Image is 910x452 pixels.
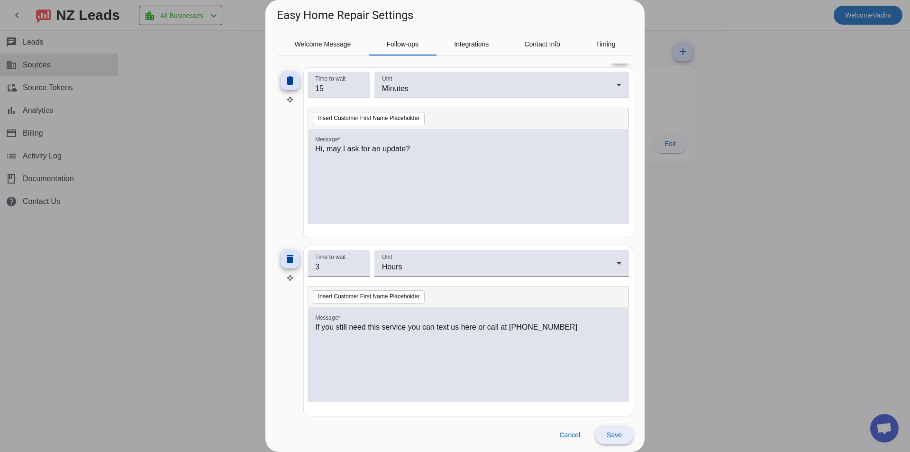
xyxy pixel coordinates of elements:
span: Cancel [559,431,580,439]
p: Hi, may I ask for an update? [315,143,621,155]
span: Timing [596,41,616,47]
button: Cancel [552,425,588,444]
p: If you still need this service you can text us here or call at [PHONE_NUMBER] [315,322,621,333]
span: Save [607,431,622,439]
button: Insert Customer First Name Placeholder [313,112,425,125]
h1: Easy Home Repair Settings [277,8,413,23]
mat-label: Time to wait [315,76,346,82]
span: Welcome Message [295,41,351,47]
span: Integrations [454,41,489,47]
span: Hours [382,263,402,271]
mat-icon: delete [284,75,296,86]
mat-label: Unit [382,254,392,260]
button: Insert Customer First Name Placeholder [313,290,425,304]
span: Minutes [382,84,409,92]
mat-label: Unit [382,76,392,82]
mat-label: Time to wait [315,254,346,260]
span: Contact Info [524,41,560,47]
span: Follow-ups [386,41,419,47]
mat-icon: delete [284,253,296,265]
button: Save [595,425,633,444]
